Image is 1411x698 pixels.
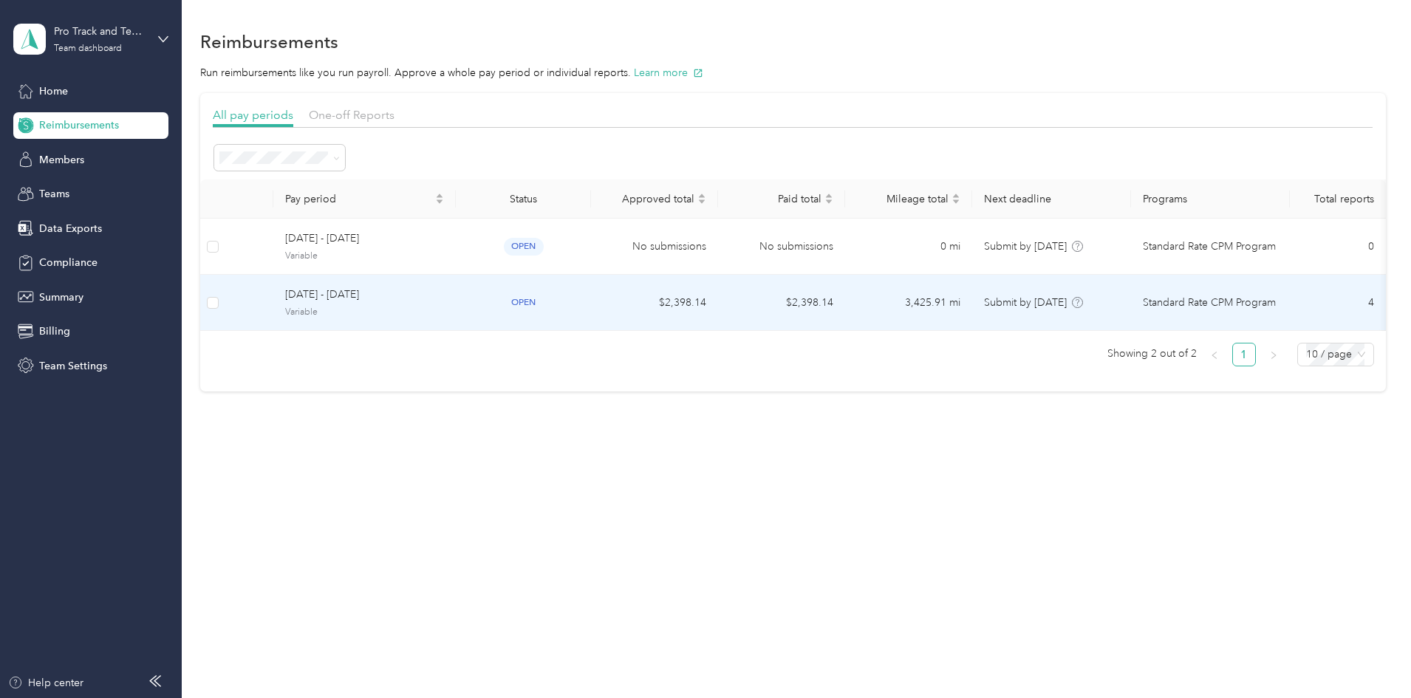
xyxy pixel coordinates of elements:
[984,240,1067,253] span: Submit by [DATE]
[1203,343,1226,366] li: Previous Page
[39,255,98,270] span: Compliance
[730,193,821,205] span: Paid total
[39,358,107,374] span: Team Settings
[435,191,444,200] span: caret-up
[1203,343,1226,366] button: left
[200,34,338,49] h1: Reimbursements
[1143,239,1276,255] span: Standard Rate CPM Program
[845,179,972,219] th: Mileage total
[697,197,706,206] span: caret-down
[952,191,960,200] span: caret-up
[1131,179,1290,219] th: Programs
[435,197,444,206] span: caret-down
[39,290,83,305] span: Summary
[1297,343,1374,366] div: Page Size
[504,294,544,311] span: open
[972,179,1131,219] th: Next deadline
[309,108,394,122] span: One-off Reports
[1107,343,1197,365] span: Showing 2 out of 2
[39,186,69,202] span: Teams
[285,250,444,263] span: Variable
[39,152,84,168] span: Members
[39,83,68,99] span: Home
[1290,219,1385,275] td: 0
[984,296,1067,309] span: Submit by [DATE]
[1306,343,1365,366] span: 10 / page
[718,179,845,219] th: Paid total
[39,324,70,339] span: Billing
[603,193,694,205] span: Approved total
[273,179,456,219] th: Pay period
[697,191,706,200] span: caret-up
[857,193,949,205] span: Mileage total
[952,197,960,206] span: caret-down
[1290,179,1385,219] th: Total reports
[845,275,972,331] td: 3,425.91 mi
[1328,615,1411,698] iframe: Everlance-gr Chat Button Frame
[824,197,833,206] span: caret-down
[54,44,122,53] div: Team dashboard
[200,65,1386,81] p: Run reimbursements like you run payroll. Approve a whole pay period or individual reports.
[1262,343,1285,366] li: Next Page
[591,219,718,275] td: No submissions
[591,179,718,219] th: Approved total
[54,24,146,39] div: Pro Track and Tennis
[1210,351,1219,360] span: left
[634,65,703,81] button: Learn more
[468,193,579,205] div: Status
[1233,343,1255,366] a: 1
[1290,275,1385,331] td: 4
[285,193,432,205] span: Pay period
[1269,351,1278,360] span: right
[718,275,845,331] td: $2,398.14
[8,675,83,691] button: Help center
[285,306,444,319] span: Variable
[824,191,833,200] span: caret-up
[1143,295,1276,311] span: Standard Rate CPM Program
[591,275,718,331] td: $2,398.14
[504,238,544,255] span: open
[1232,343,1256,366] li: 1
[845,219,972,275] td: 0 mi
[39,117,119,133] span: Reimbursements
[213,108,293,122] span: All pay periods
[285,287,444,303] span: [DATE] - [DATE]
[39,221,102,236] span: Data Exports
[285,230,444,247] span: [DATE] - [DATE]
[1262,343,1285,366] button: right
[718,219,845,275] td: No submissions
